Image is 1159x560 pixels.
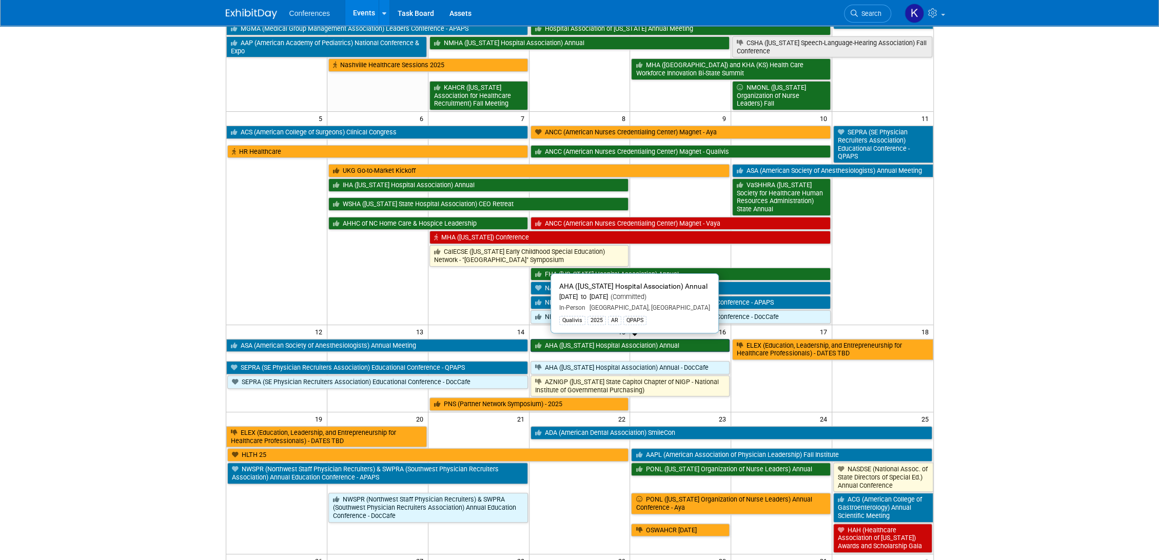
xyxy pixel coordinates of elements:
span: 18 [920,325,933,338]
a: AZNIGP ([US_STATE] State Capitol Chapter of NIGP - National Institute of Governmental Purchasing) [531,375,730,396]
a: AHA ([US_STATE] Hospital Association) Annual - DocCafe [531,361,730,374]
a: OSWAHCR [DATE] [631,524,730,537]
span: [GEOGRAPHIC_DATA], [GEOGRAPHIC_DATA] [585,304,710,311]
a: Search [844,5,891,23]
span: 10 [819,112,832,125]
a: MGMA (Medical Group Management Association) Leaders Conference - APAPS [226,22,528,35]
a: FHA ([US_STATE] Hospital Association) Annual [531,268,831,281]
a: Hospital Association of [US_STATE] Annual Meeting [531,22,831,35]
span: 22 [617,412,630,425]
a: VaSHHRA ([US_STATE] Society for Healthcare Human Resources Administration) State Annual [732,178,831,216]
span: 13 [415,325,428,338]
div: Qualivis [559,316,585,325]
span: In-Person [559,304,585,311]
a: ACS (American College of Surgeons) Clinical Congress [226,126,528,139]
a: ANCC (American Nurses Credentialing Center) Magnet - Aya [531,126,831,139]
span: 5 [318,112,327,125]
a: ANCC (American Nurses Credentialing Center) Magnet - Qualivis [531,145,831,158]
span: 16 [718,325,731,338]
a: WSHA ([US_STATE] State Hospital Association) CEO Retreat [328,197,629,211]
span: 24 [819,412,832,425]
a: ELEX (Education, Leadership, and Entrepreneurship for Healthcare Professionals) - DATES TBD [226,426,427,447]
div: [DATE] to [DATE] [559,293,710,302]
img: Kelly Parker [905,4,924,23]
a: CalECSE ([US_STATE] Early Childhood Special Education) Network - "[GEOGRAPHIC_DATA]" Symposium [429,245,629,266]
a: NASDSE (National Assoc. of State Directors of Special Ed.) Annual Conference [833,463,933,492]
a: NMHA ([US_STATE] Hospital Association) Annual [429,36,730,50]
a: AAPL (American Association of Physician Leadership) Fall Institute [631,448,932,462]
a: NMONL ([US_STATE] Organization of Nurse Leaders) Fall [732,81,831,110]
a: AHHC of NC Home Care & Hospice Leadership [328,217,528,230]
span: 23 [718,412,731,425]
a: NWSPR (Northwest Staff Physician Recruiters) & SWPRA (Southwest Physician Recruiters Association)... [227,463,528,484]
a: Nashville Healthcare Sessions 2025 [328,58,528,72]
span: 21 [516,412,529,425]
a: ACG (American College of Gastroenterology) Annual Scientific Meeting [833,493,933,522]
a: NALTO (Natl. Assoc. of Physician Recruiters) Fall Fly-in [531,282,831,295]
span: 12 [314,325,327,338]
a: MHA ([GEOGRAPHIC_DATA]) and KHA (KS) Health Care Workforce Innovation Bi-State Summit [631,58,831,79]
a: SEPRA (SE Physician Recruiters Association) Educational Conference - QPAPS [833,126,933,163]
span: Conferences [289,9,330,17]
a: CSHA ([US_STATE] Speech-Language-Hearing Association) Fall Conference [732,36,932,57]
span: 11 [920,112,933,125]
a: ELEX (Education, Leadership, and Entrepreneurship for Healthcare Professionals) - DATES TBD [732,339,933,360]
a: KAHCR ([US_STATE] Association for Healthcare Recruitment) Fall Meeting [429,81,528,110]
a: AAP (American Academy of Pediatrics) National Conference & Expo [226,36,427,57]
div: 2025 [587,316,606,325]
a: ASA (American Society of Anesthesiologists) Annual Meeting [732,164,933,177]
a: MHA ([US_STATE]) Conference [429,231,831,244]
a: NWSPR (Northwest Staff Physician Recruiters) & SWPRA (Southwest Physician Recruiters Association)... [328,493,528,522]
span: 14 [516,325,529,338]
div: AR [608,316,621,325]
a: IHA ([US_STATE] Hospital Association) Annual [328,178,629,192]
a: ASA (American Society of Anesthesiologists) Annual Meeting [226,339,528,352]
span: 19 [314,412,327,425]
span: 7 [520,112,529,125]
a: AHA ([US_STATE] Hospital Association) Annual [531,339,730,352]
a: ANCC (American Nurses Credentialing Center) Magnet - Vaya [531,217,831,230]
a: SEPRA (SE Physician Recruiters Association) Educational Conference - QPAPS [226,361,528,374]
a: HLTH 25 [227,448,629,462]
img: ExhibitDay [226,9,277,19]
a: PNS (Partner Network Symposium) - 2025 [429,397,629,411]
span: 9 [721,112,731,125]
a: UKG Go-to-Market Kickoff [328,164,730,177]
a: HAH (Healthcare Association of [US_STATE]) Awards and Scholarship Gala [833,524,932,553]
a: PONL ([US_STATE] Organization of Nurse Leaders) Annual Conference - Aya [631,493,831,514]
div: QPAPS [623,316,646,325]
span: 25 [920,412,933,425]
a: NEPRA (Northeast Physician Recruiter Association) Annual Conference - DocCafe [531,310,831,324]
span: 8 [620,112,630,125]
span: 20 [415,412,428,425]
a: PONL ([US_STATE] Organization of Nurse Leaders) Annual [631,463,831,476]
a: NEPRA (Northeast Physician Recruiter Association) Annual Conference - APAPS [531,296,831,309]
a: HR Healthcare [227,145,528,158]
a: ADA (American Dental Association) SmileCon [531,426,932,439]
span: 6 [419,112,428,125]
span: (Committed) [608,293,646,301]
span: Search [858,10,881,17]
span: AHA ([US_STATE] Hospital Association) Annual [559,282,708,290]
span: 17 [819,325,832,338]
a: SEPRA (SE Physician Recruiters Association) Educational Conference - DocCafe [227,375,528,389]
